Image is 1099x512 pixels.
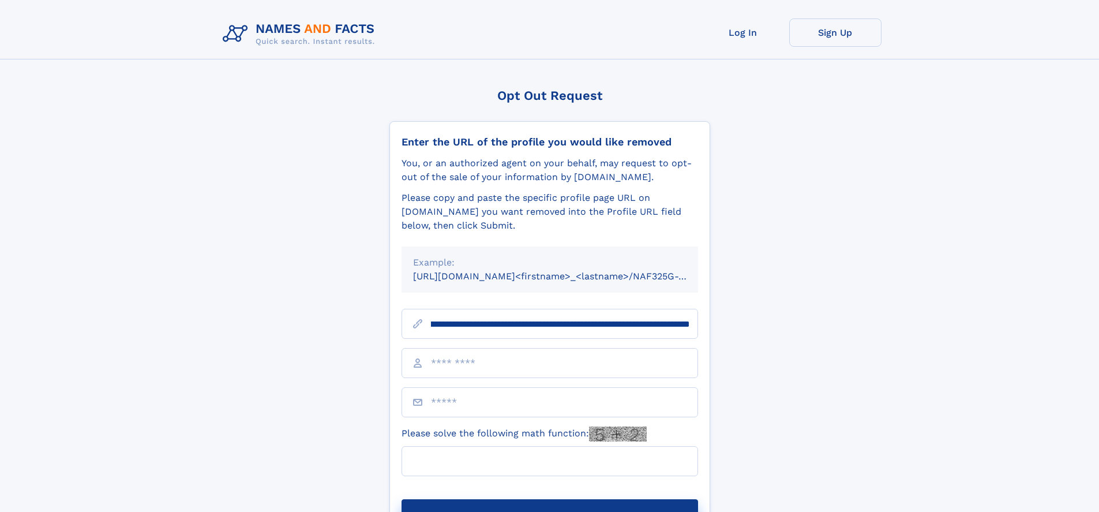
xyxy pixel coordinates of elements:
[389,88,710,103] div: Opt Out Request
[413,271,720,282] small: [URL][DOMAIN_NAME]<firstname>_<lastname>/NAF325G-xxxxxxxx
[402,136,698,148] div: Enter the URL of the profile you would like removed
[413,256,687,270] div: Example:
[789,18,882,47] a: Sign Up
[402,427,647,442] label: Please solve the following math function:
[402,156,698,184] div: You, or an authorized agent on your behalf, may request to opt-out of the sale of your informatio...
[218,18,384,50] img: Logo Names and Facts
[697,18,789,47] a: Log In
[402,191,698,233] div: Please copy and paste the specific profile page URL on [DOMAIN_NAME] you want removed into the Pr...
